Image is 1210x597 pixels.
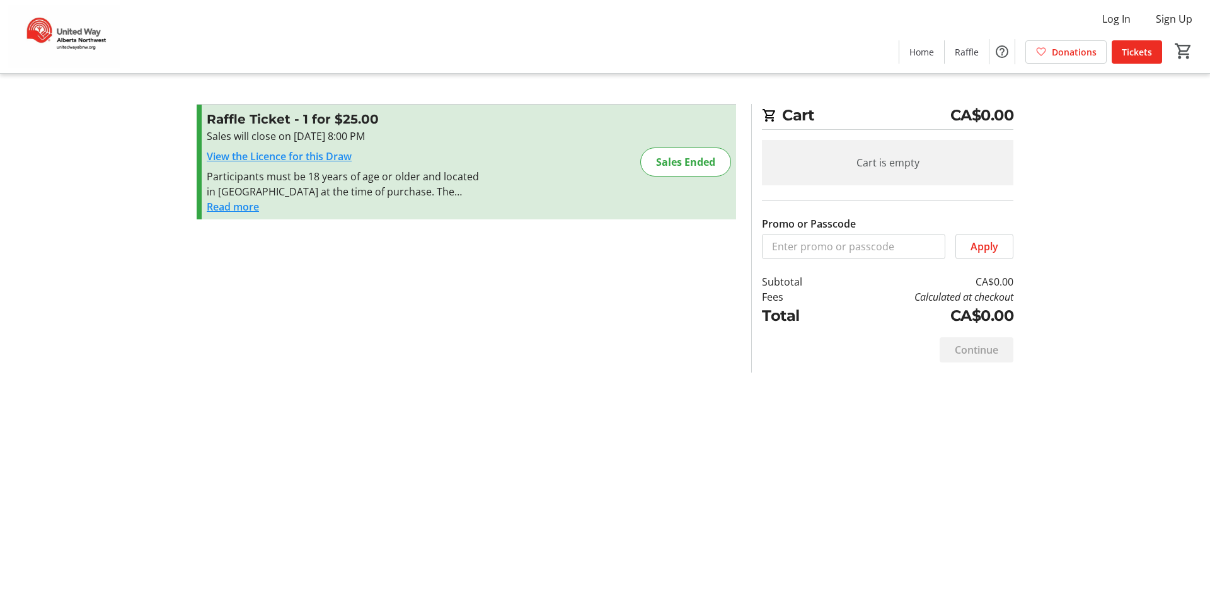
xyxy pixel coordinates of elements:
[762,216,856,231] label: Promo or Passcode
[955,45,979,59] span: Raffle
[1112,40,1162,64] a: Tickets
[762,140,1013,185] div: Cart is empty
[762,234,945,259] input: Enter promo or passcode
[207,149,352,163] a: View the Licence for this Draw
[207,110,482,129] h3: Raffle Ticket - 1 for $25.00
[971,239,998,254] span: Apply
[8,5,120,68] img: United Way Alberta Northwest's Logo
[207,199,259,214] button: Read more
[950,104,1014,127] span: CA$0.00
[1156,11,1192,26] span: Sign Up
[955,234,1013,259] button: Apply
[207,129,482,144] div: Sales will close on [DATE] 8:00 PM
[945,40,989,64] a: Raffle
[762,104,1013,130] h2: Cart
[640,148,731,177] div: Sales Ended
[1146,9,1202,29] button: Sign Up
[1025,40,1107,64] a: Donations
[1092,9,1141,29] button: Log In
[207,169,482,199] div: Participants must be 18 years of age or older and located in [GEOGRAPHIC_DATA] at the time of pur...
[762,289,835,304] td: Fees
[835,274,1013,289] td: CA$0.00
[762,304,835,327] td: Total
[762,274,835,289] td: Subtotal
[899,40,944,64] a: Home
[835,304,1013,327] td: CA$0.00
[989,39,1015,64] button: Help
[1052,45,1097,59] span: Donations
[1122,45,1152,59] span: Tickets
[835,289,1013,304] td: Calculated at checkout
[1102,11,1131,26] span: Log In
[909,45,934,59] span: Home
[1172,40,1195,62] button: Cart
